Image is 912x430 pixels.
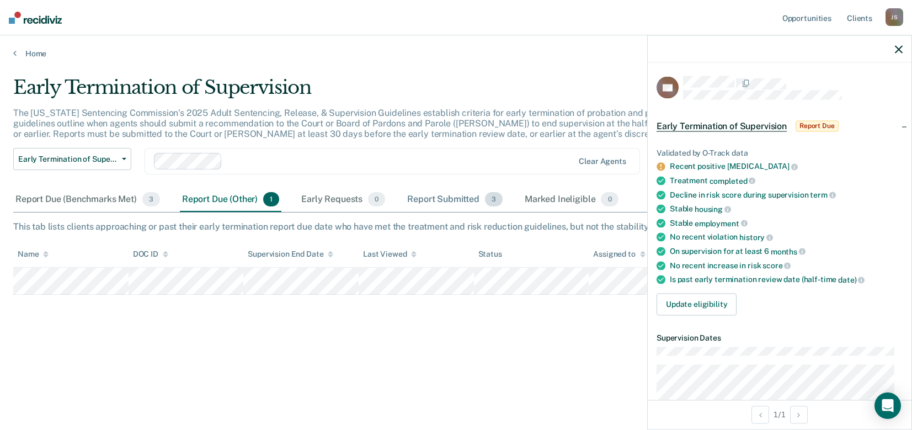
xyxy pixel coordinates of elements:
div: Validated by O-Track data [657,148,903,157]
div: Open Intercom Messenger [874,392,901,419]
div: No recent increase in risk [670,261,903,270]
div: Last Viewed [363,249,417,259]
div: Early Termination of Supervision [13,76,697,108]
div: Report Due (Benchmarks Met) [13,188,162,212]
div: Report Submitted [405,188,505,212]
span: Early Termination of Supervision [18,155,118,164]
span: 3 [485,192,503,206]
div: Clear agents [579,157,626,166]
a: Home [13,49,899,59]
button: Previous Opportunity [751,406,769,423]
div: Decline in risk score during supervision [670,190,903,200]
div: Supervision End Date [248,249,333,259]
div: Recent positive [MEDICAL_DATA] [670,162,903,172]
span: housing [695,205,731,214]
span: 3 [142,192,160,206]
dt: Supervision Dates [657,333,903,342]
span: 0 [601,192,618,206]
span: completed [710,176,756,185]
div: Report Due (Other) [180,188,281,212]
span: term [810,190,835,199]
div: J S [886,8,903,26]
button: Update eligibility [657,293,737,315]
div: On supervision for at least 6 [670,247,903,257]
div: Stable [670,204,903,214]
div: Status [478,249,502,259]
img: Recidiviz [9,12,62,24]
div: Early Requests [299,188,387,212]
div: Treatment [670,176,903,186]
span: 0 [368,192,385,206]
div: This tab lists clients approaching or past their early termination report due date who have met t... [13,221,899,232]
div: Is past early termination review date (half-time [670,275,903,285]
span: history [739,233,773,242]
div: Early Termination of SupervisionReport Due [648,108,911,144]
div: Stable [670,218,903,228]
span: date) [838,275,865,284]
button: Next Opportunity [790,406,808,423]
span: employment [695,219,747,227]
p: The [US_STATE] Sentencing Commission’s 2025 Adult Sentencing, Release, & Supervision Guidelines e... [13,108,696,139]
div: Assigned to [593,249,645,259]
div: 1 / 1 [648,400,911,429]
span: 1 [263,192,279,206]
span: Report Due [796,120,839,131]
span: score [762,261,791,270]
span: months [771,247,806,256]
div: DOC ID [133,249,168,259]
div: No recent violation [670,232,903,242]
div: Name [18,249,49,259]
div: Marked Ineligible [522,188,621,212]
span: Early Termination of Supervision [657,120,787,131]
